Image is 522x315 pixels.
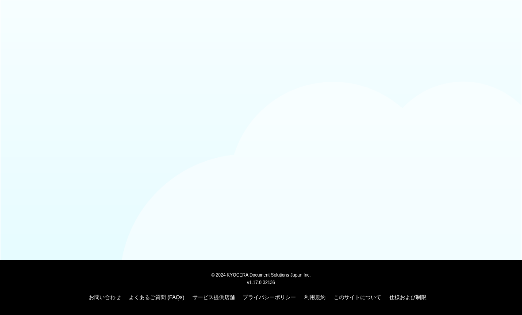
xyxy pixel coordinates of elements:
[211,272,311,277] span: © 2024 KYOCERA Document Solutions Japan Inc.
[247,280,275,285] span: v1.17.0.32136
[89,294,121,300] a: お問い合わせ
[334,294,381,300] a: このサイトについて
[243,294,296,300] a: プライバシーポリシー
[389,294,426,300] a: 仕様および制限
[304,294,326,300] a: 利用規約
[192,294,235,300] a: サービス提供店舗
[129,294,184,300] a: よくあるご質問 (FAQs)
